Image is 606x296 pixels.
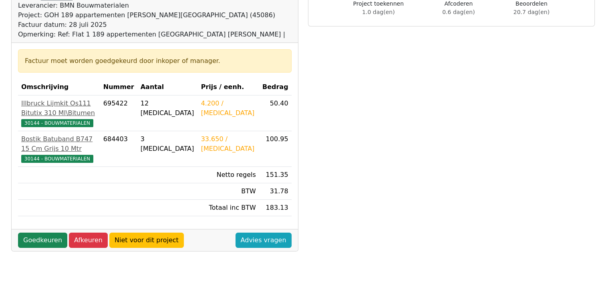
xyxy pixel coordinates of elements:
a: Goedkeuren [18,233,67,248]
div: Factuur datum: 28 juli 2025 [18,20,285,30]
th: Aantal [137,79,198,95]
div: Illbruck Lijmkit Os111 Bitutix 310 Ml\Bitumen [21,99,97,118]
td: 31.78 [259,183,292,200]
div: Factuur moet worden goedgekeurd door inkoper of manager. [25,56,285,66]
td: 695422 [100,95,137,131]
td: Netto regels [198,167,259,183]
span: 1.0 dag(en) [362,9,395,15]
span: 30144 - BOUWMATERIALEN [21,119,93,127]
td: 50.40 [259,95,292,131]
span: 0.6 dag(en) [442,9,475,15]
td: Totaal inc BTW [198,200,259,216]
td: 684403 [100,131,137,167]
td: BTW [198,183,259,200]
th: Bedrag [259,79,292,95]
a: Bostik Batuband B747 15 Cm Grijs 10 Mtr30144 - BOUWMATERIALEN [21,134,97,163]
th: Nummer [100,79,137,95]
div: Project: GOH 189 appartementen [PERSON_NAME][GEOGRAPHIC_DATA] (45086) [18,10,285,20]
th: Prijs / eenh. [198,79,259,95]
td: 151.35 [259,167,292,183]
a: Illbruck Lijmkit Os111 Bitutix 310 Ml\Bitumen30144 - BOUWMATERIALEN [21,99,97,128]
span: 20.7 dag(en) [513,9,550,15]
div: 3 [MEDICAL_DATA] [141,134,195,154]
th: Omschrijving [18,79,100,95]
div: 33.650 / [MEDICAL_DATA] [201,134,256,154]
span: 30144 - BOUWMATERIALEN [21,155,93,163]
td: 183.13 [259,200,292,216]
a: Advies vragen [236,233,292,248]
a: Niet voor dit project [109,233,184,248]
div: Leverancier: BMN Bouwmaterialen [18,1,285,10]
td: 100.95 [259,131,292,167]
div: Bostik Batuband B747 15 Cm Grijs 10 Mtr [21,134,97,154]
div: 4.200 / [MEDICAL_DATA] [201,99,256,118]
div: Opmerking: Ref: Flat 1 189 appertementen [GEOGRAPHIC_DATA] [PERSON_NAME] | [18,30,285,39]
a: Afkeuren [69,233,108,248]
div: 12 [MEDICAL_DATA] [141,99,195,118]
